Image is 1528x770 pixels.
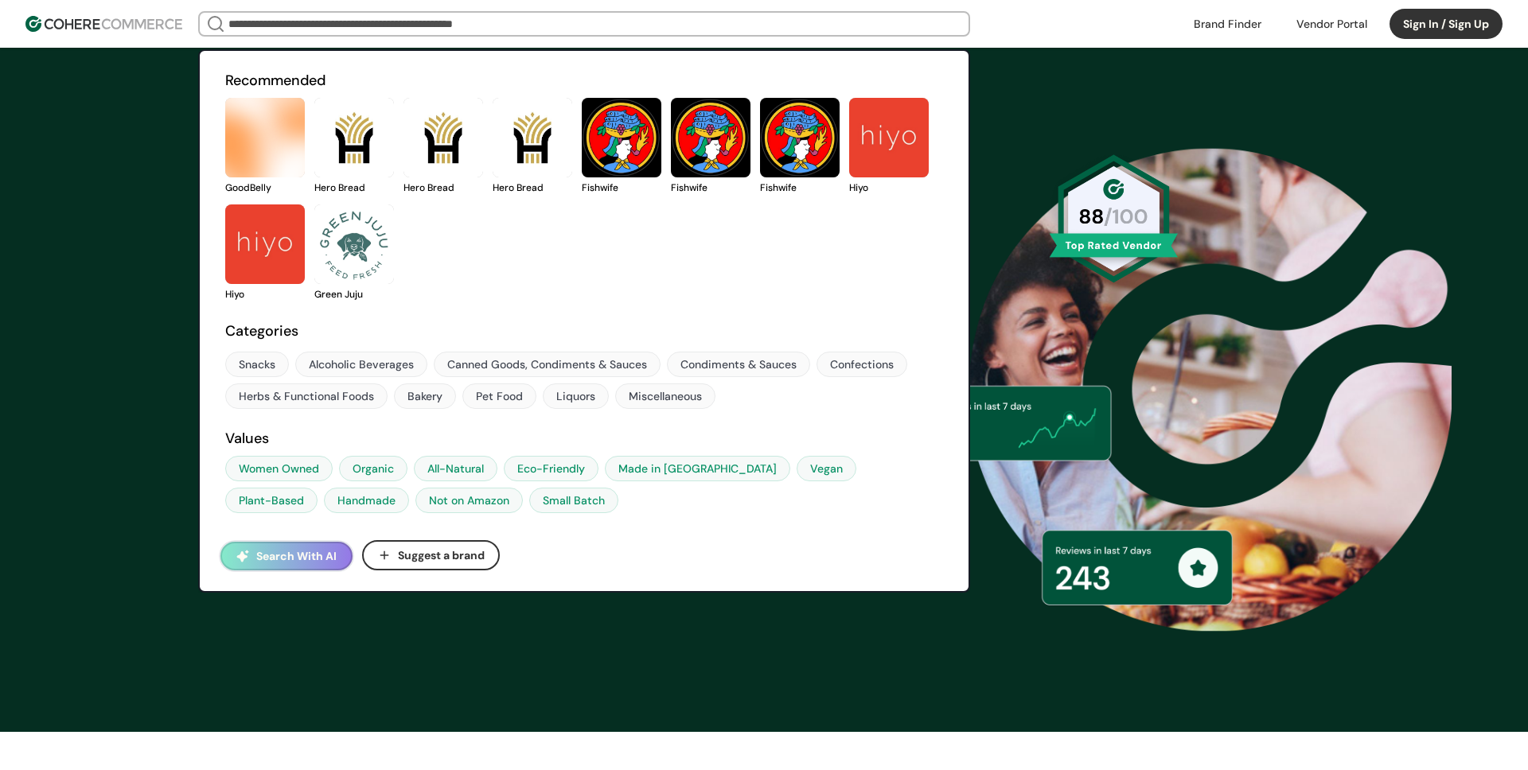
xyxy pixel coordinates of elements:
a: Not on Amazon [415,488,523,513]
a: Bakery [394,383,456,409]
div: Made in [GEOGRAPHIC_DATA] [618,461,777,477]
a: Handmade [324,488,409,513]
h2: Categories [225,321,944,342]
div: Small Batch [543,492,605,509]
div: Eco-Friendly [517,461,585,477]
h2: Values [225,428,944,449]
div: Liquors [556,388,595,405]
div: Confections [830,356,894,373]
div: Pet Food [476,388,523,405]
a: Canned Goods, Condiments & Sauces [434,352,661,377]
a: All-Natural [414,456,497,481]
div: Condiments & Sauces [680,356,797,373]
div: Herbs & Functional Foods [239,388,374,405]
a: Made in [GEOGRAPHIC_DATA] [605,456,790,481]
div: Snacks [239,356,275,373]
div: Canned Goods, Condiments & Sauces [447,356,647,373]
a: Alcoholic Beverages [295,352,427,377]
a: Women Owned [225,456,333,481]
button: Sign In / Sign Up [1390,9,1503,39]
h2: Recommended [225,70,944,91]
a: Plant-Based [225,488,318,513]
button: Search With AI [220,542,353,570]
div: Women Owned [239,461,319,477]
div: Organic [353,461,394,477]
div: Bakery [407,388,442,405]
a: Eco-Friendly [504,456,598,481]
a: Miscellaneous [615,383,715,409]
div: Plant-Based [239,492,304,509]
button: Suggest a brand [362,540,500,570]
a: Condiments & Sauces [667,352,810,377]
img: Cohere Logo [25,16,182,32]
a: Snacks [225,352,289,377]
div: Alcoholic Beverages [309,356,414,373]
a: Organic [339,456,407,481]
div: Vegan [810,461,843,477]
div: Not on Amazon [429,492,509,509]
a: Pet Food [462,383,536,409]
a: Liquors [543,383,609,409]
a: Small Batch [529,488,618,513]
a: Confections [817,352,907,377]
a: Vegan [797,456,856,481]
div: All-Natural [427,461,484,477]
div: Handmade [337,492,396,509]
a: Herbs & Functional Foods [225,383,388,409]
div: Miscellaneous [629,388,702,405]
